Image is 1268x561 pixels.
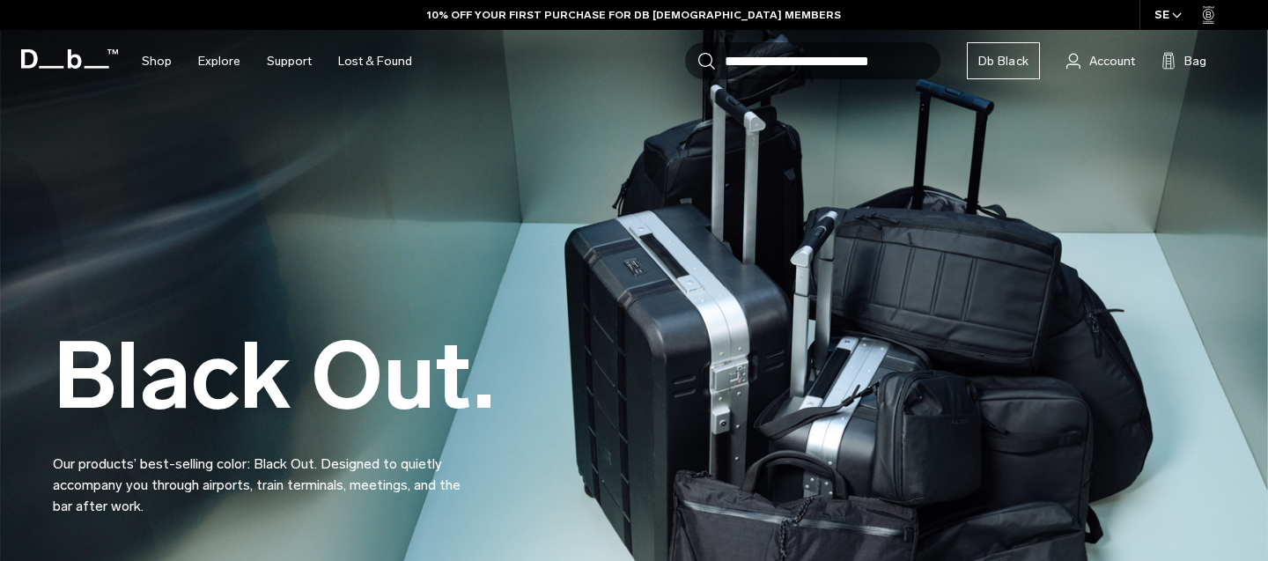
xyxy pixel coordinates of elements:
span: Account [1089,52,1135,70]
a: 10% OFF YOUR FIRST PURCHASE FOR DB [DEMOGRAPHIC_DATA] MEMBERS [427,7,841,23]
a: Account [1066,50,1135,71]
a: Support [267,30,312,92]
a: Shop [142,30,172,92]
a: Explore [198,30,240,92]
p: Our products’ best-selling color: Black Out. Designed to quietly accompany you through airports, ... [53,432,475,517]
button: Bag [1161,50,1206,71]
a: Db Black [967,42,1040,79]
nav: Main Navigation [129,30,425,92]
span: Bag [1184,52,1206,70]
a: Lost & Found [338,30,412,92]
h2: Black Out. [53,330,495,423]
